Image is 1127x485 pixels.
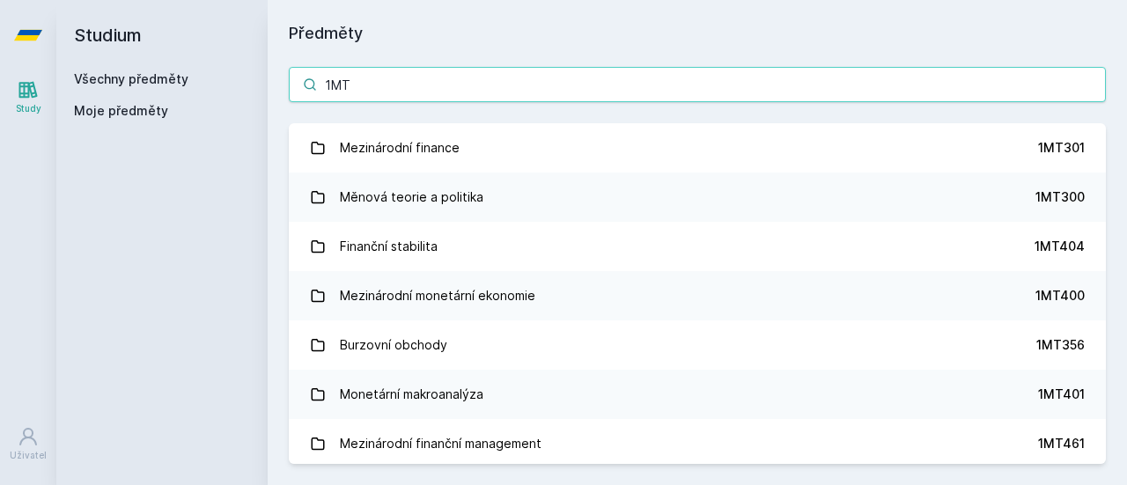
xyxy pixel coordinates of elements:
div: 1MT401 [1038,386,1085,403]
div: Měnová teorie a politika [340,180,483,215]
a: Finanční stabilita 1MT404 [289,222,1106,271]
div: 1MT301 [1038,139,1085,157]
div: Mezinárodní finance [340,130,460,165]
a: Měnová teorie a politika 1MT300 [289,173,1106,222]
div: Study [16,102,41,115]
a: Study [4,70,53,124]
div: 1MT461 [1038,435,1085,452]
div: Monetární makroanalýza [340,377,483,412]
a: Uživatel [4,417,53,471]
div: 1MT356 [1036,336,1085,354]
a: Monetární makroanalýza 1MT401 [289,370,1106,419]
a: Burzovní obchody 1MT356 [289,320,1106,370]
h1: Předměty [289,21,1106,46]
div: Burzovní obchody [340,327,447,363]
div: 1MT400 [1035,287,1085,305]
a: Všechny předměty [74,71,188,86]
input: Název nebo ident předmětu… [289,67,1106,102]
span: Moje předměty [74,102,168,120]
div: Finanční stabilita [340,229,438,264]
div: 1MT404 [1035,238,1085,255]
a: Mezinárodní finance 1MT301 [289,123,1106,173]
a: Mezinárodní finanční management 1MT461 [289,419,1106,468]
div: Mezinárodní finanční management [340,426,541,461]
div: Uživatel [10,449,47,462]
div: Mezinárodní monetární ekonomie [340,278,535,313]
a: Mezinárodní monetární ekonomie 1MT400 [289,271,1106,320]
div: 1MT300 [1035,188,1085,206]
